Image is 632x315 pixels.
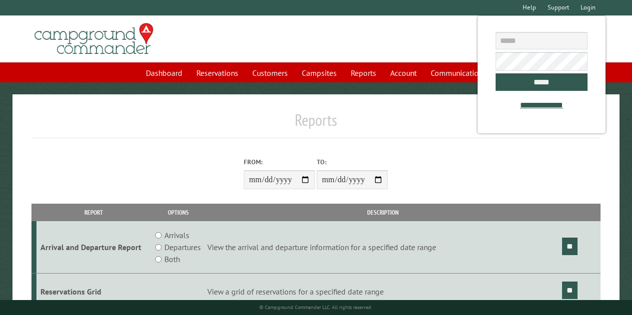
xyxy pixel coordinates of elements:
[317,157,388,167] label: To:
[164,229,189,241] label: Arrivals
[246,63,294,82] a: Customers
[164,241,201,253] label: Departures
[384,63,423,82] a: Account
[296,63,343,82] a: Campsites
[345,63,382,82] a: Reports
[36,274,150,310] td: Reservations Grid
[190,63,244,82] a: Reservations
[206,204,561,221] th: Description
[244,157,315,167] label: From:
[36,204,150,221] th: Report
[31,19,156,58] img: Campground Commander
[164,253,180,265] label: Both
[206,274,561,310] td: View a grid of reservations for a specified date range
[150,204,206,221] th: Options
[259,304,372,311] small: © Campground Commander LLC. All rights reserved.
[36,221,150,274] td: Arrival and Departure Report
[31,110,601,138] h1: Reports
[140,63,188,82] a: Dashboard
[425,63,492,82] a: Communications
[206,221,561,274] td: View the arrival and departure information for a specified date range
